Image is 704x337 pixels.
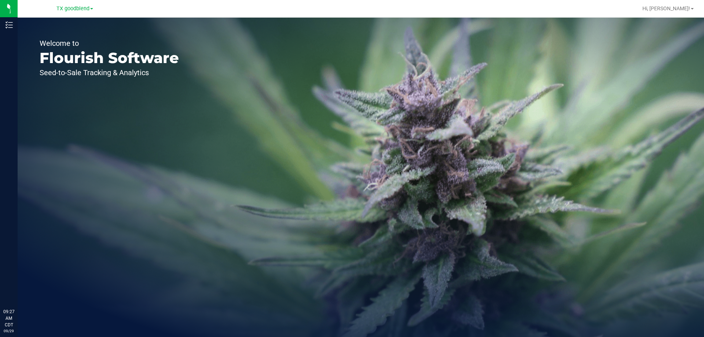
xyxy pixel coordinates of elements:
p: Welcome to [40,40,179,47]
p: Flourish Software [40,51,179,65]
span: TX goodblend [56,6,89,12]
p: 09/29 [3,328,14,334]
p: 09:27 AM CDT [3,308,14,328]
span: Hi, [PERSON_NAME]! [642,6,690,11]
p: Seed-to-Sale Tracking & Analytics [40,69,179,76]
inline-svg: Inventory [5,21,13,29]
